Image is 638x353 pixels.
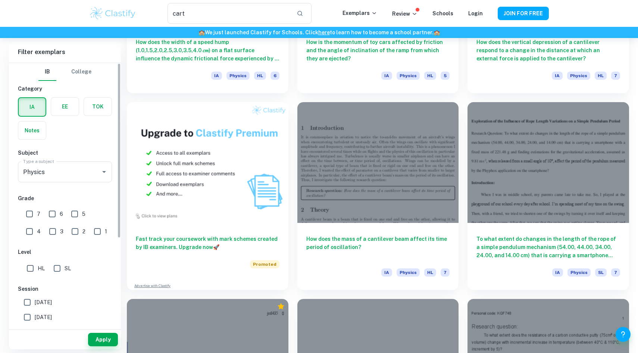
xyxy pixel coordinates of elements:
a: Advertise with Clastify [134,283,171,289]
span: 🏫 [434,29,440,35]
h6: How is the momentum of toy cars affected by friction and the angle of inclination of the ramp fro... [306,38,450,63]
span: Physics [397,268,420,277]
button: JOIN FOR FREE [498,7,549,20]
a: Login [468,10,483,16]
span: 3 [60,227,63,236]
span: 6 [60,210,63,218]
button: IA [19,98,46,116]
span: 🚀 [213,244,219,250]
span: HL [254,72,266,80]
span: 7 [37,210,40,218]
span: 1 [105,227,107,236]
span: [DATE] [35,313,52,321]
a: To what extent do changes in the length of the rope of a simple pendulum mechanism (54.00, 44.00,... [467,102,629,290]
img: Thumbnail [127,102,288,223]
span: HL [595,72,607,80]
span: IA [211,72,222,80]
button: College [71,63,91,81]
button: Help and Feedback [616,327,631,342]
span: 2 [82,227,85,236]
span: 7 [611,72,620,80]
h6: Filter exemplars [9,42,121,63]
img: Clastify logo [89,6,137,21]
div: Premium [277,303,285,310]
button: Apply [88,333,118,346]
span: 7 [441,268,450,277]
h6: Category [18,85,112,93]
span: IA [552,72,563,80]
button: TOK [84,98,112,116]
p: Review [392,10,417,18]
h6: To what extent do changes in the length of the rope of a simple pendulum mechanism (54.00, 44.00,... [476,235,620,259]
span: SL [65,264,71,272]
p: Exemplars [343,9,377,17]
span: Physics [567,72,590,80]
a: here [318,29,330,35]
h6: Grade [18,194,112,202]
span: HL [38,264,45,272]
span: IA [381,268,392,277]
span: Promoted [250,260,279,268]
span: 🏫 [198,29,205,35]
label: Type a subject [23,158,54,164]
span: Physics [397,72,420,80]
button: Open [99,167,109,177]
input: Search for any exemplars... [168,3,291,24]
h6: Subject [18,149,112,157]
span: 4 [37,227,41,236]
span: HL [424,72,436,80]
button: IB [38,63,56,81]
button: EE [51,98,79,116]
h6: We just launched Clastify for Schools. Click to learn how to become a school partner. [1,28,637,37]
span: HL [424,268,436,277]
h6: How does the width of a speed hump (1.0,1.5,2.0,2.5,3.0,3.5,4.0 𝑐𝑚) on a flat surface influence t... [136,38,279,63]
span: [DATE] [35,298,52,306]
span: IA [552,268,563,277]
span: 6 [270,72,279,80]
span: Physics [226,72,250,80]
h6: How does the vertical depression of a cantilever respond to a change in the distance at which an ... [476,38,620,63]
span: 5 [441,72,450,80]
a: Schools [432,10,453,16]
h6: Session [18,285,112,293]
button: Notes [18,122,46,139]
span: IA [381,72,392,80]
span: 5 [82,210,85,218]
span: Physics [567,268,591,277]
h6: Level [18,248,112,256]
span: SL [595,268,607,277]
span: 7 [611,268,620,277]
a: How does the mass of a cantilever beam affect its time period of oscillation?IAPhysicsHL7 [297,102,459,290]
h6: Fast track your coursework with mark schemes created by IB examiners. Upgrade now [136,235,279,251]
h6: How does the mass of a cantilever beam affect its time period of oscillation? [306,235,450,259]
div: Filter type choice [38,63,91,81]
